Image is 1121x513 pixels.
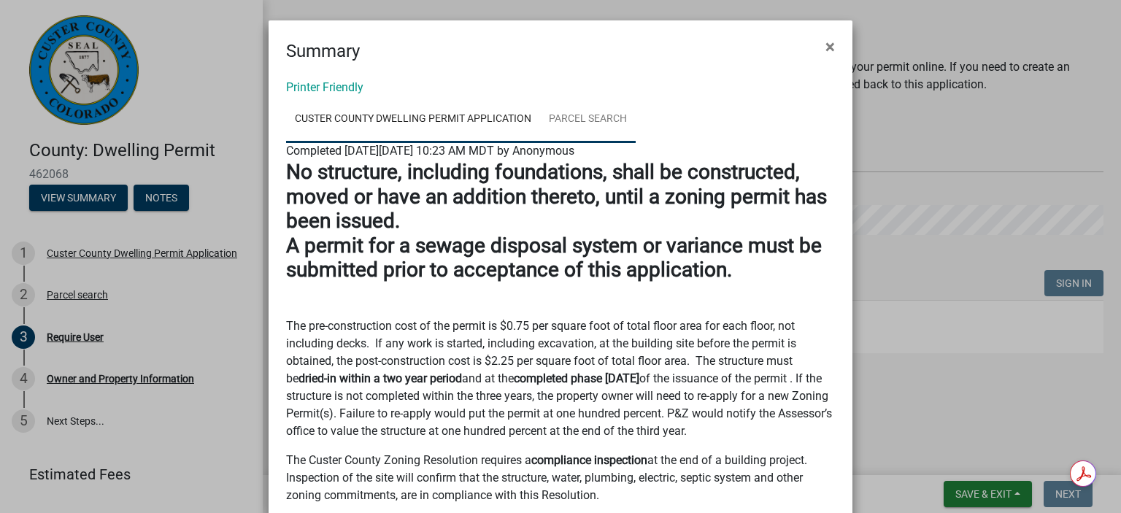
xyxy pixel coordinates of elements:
h4: Summary [286,38,360,64]
a: Parcel search [540,96,636,143]
strong: No structure, including foundations, shall be constructed, moved or have an addition thereto, unt... [286,160,827,233]
button: Close [814,26,847,67]
p: The Custer County Zoning Resolution requires a at the end of a building project. Inspection of th... [286,452,835,504]
strong: compliance inspection [531,453,647,467]
p: The pre-construction cost of the permit is $0.75 per square foot of total floor area for each flo... [286,317,835,440]
span: Completed [DATE][DATE] 10:23 AM MDT by Anonymous [286,144,574,158]
a: Printer Friendly [286,80,363,94]
strong: dried-in within a two year period [298,371,462,385]
a: Custer County Dwelling Permit Application [286,96,540,143]
strong: completed phase [DATE] [514,371,639,385]
strong: A permit for a sewage disposal system or variance must be submitted prior to acceptance of this a... [286,234,822,282]
span: × [825,36,835,57]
